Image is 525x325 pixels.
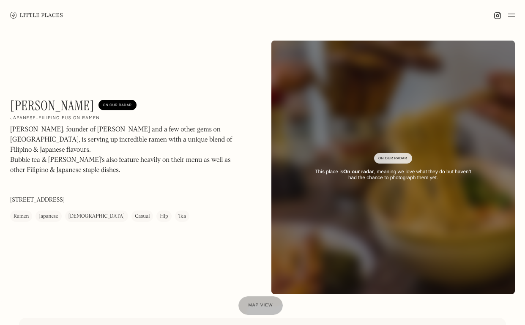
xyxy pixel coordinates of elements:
[178,212,186,221] div: Tea
[378,154,408,163] div: On Our Radar
[249,303,273,308] span: Map view
[135,212,150,221] div: Casual
[238,296,283,315] a: Map view
[343,169,374,175] strong: On our radar
[14,212,29,221] div: Ramen
[310,169,476,181] div: This place is , meaning we love what they do but haven’t had the chance to photograph them yet.
[68,212,125,221] div: [DEMOGRAPHIC_DATA]
[10,125,238,175] p: [PERSON_NAME], founder of [PERSON_NAME] and a few other gems on [GEOGRAPHIC_DATA], is serving up ...
[103,101,132,109] div: On Our Radar
[10,98,94,114] h1: [PERSON_NAME]
[10,180,238,190] p: ‍
[160,212,168,221] div: Hip
[10,196,65,205] p: [STREET_ADDRESS]
[39,212,58,221] div: Japanese
[10,115,100,121] h2: Japanese-Filipino fusion ramen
